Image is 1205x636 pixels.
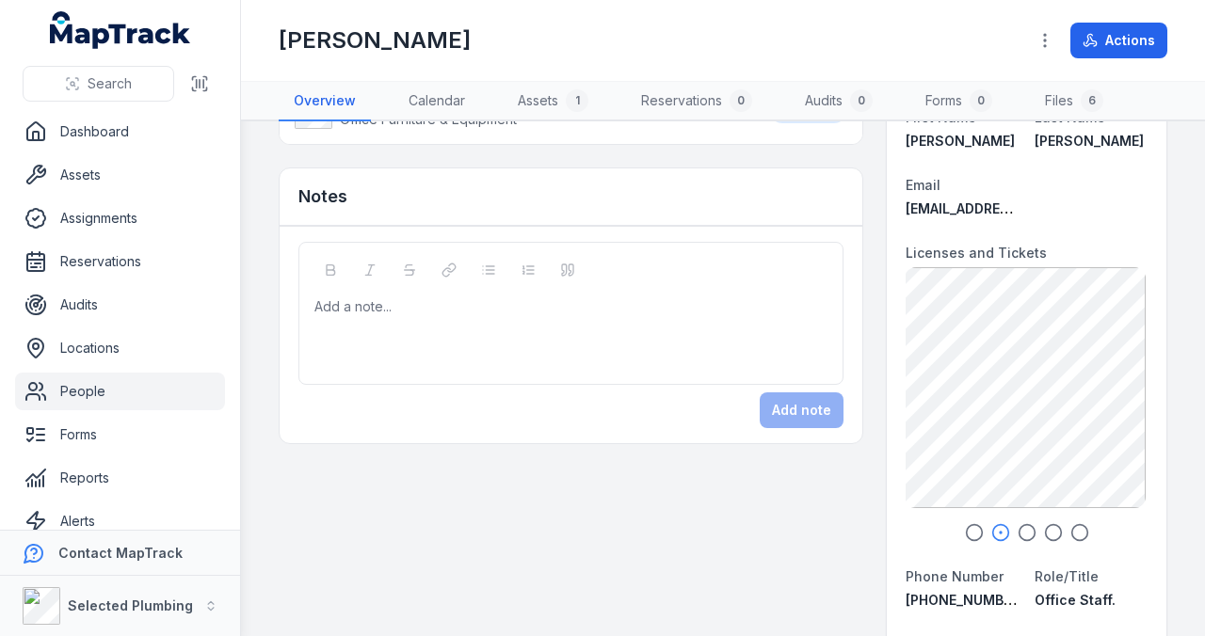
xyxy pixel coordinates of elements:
div: 0 [850,89,873,112]
span: Office Staff. [1035,592,1116,608]
button: Search [23,66,174,102]
span: [EMAIL_ADDRESS][DOMAIN_NAME] [906,200,1133,216]
a: Forms [15,416,225,453]
a: Overview [279,82,371,121]
a: Reports [15,459,225,497]
div: 0 [970,89,992,112]
a: Audits [15,286,225,324]
button: Actions [1070,23,1167,58]
a: People [15,373,225,410]
h3: Notes [298,183,347,210]
h1: [PERSON_NAME] [279,25,471,56]
a: Assets [15,156,225,194]
div: 0 [730,89,752,112]
span: [PHONE_NUMBER] [906,592,1024,608]
a: Assets1 [503,82,603,121]
a: Reservations0 [626,82,767,121]
a: Alerts [15,502,225,540]
a: Calendar [394,82,480,121]
span: Email [906,177,940,193]
a: Assignments [15,199,225,237]
span: [PERSON_NAME] [1035,133,1144,149]
a: Locations [15,329,225,367]
span: Search [88,74,132,93]
span: Licenses and Tickets [906,245,1047,261]
a: Reservations [15,243,225,280]
a: Audits0 [790,82,888,121]
strong: Selected Plumbing [68,597,193,613]
span: [PERSON_NAME] [906,133,1015,149]
a: Forms0 [910,82,1007,121]
a: Files6 [1030,82,1118,121]
a: Dashboard [15,113,225,151]
div: 1 [566,89,588,112]
div: 6 [1081,89,1103,112]
strong: Contact MapTrack [58,545,183,561]
a: MapTrack [50,11,191,49]
span: Phone Number [906,568,1004,584]
span: Role/Title [1035,568,1099,584]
